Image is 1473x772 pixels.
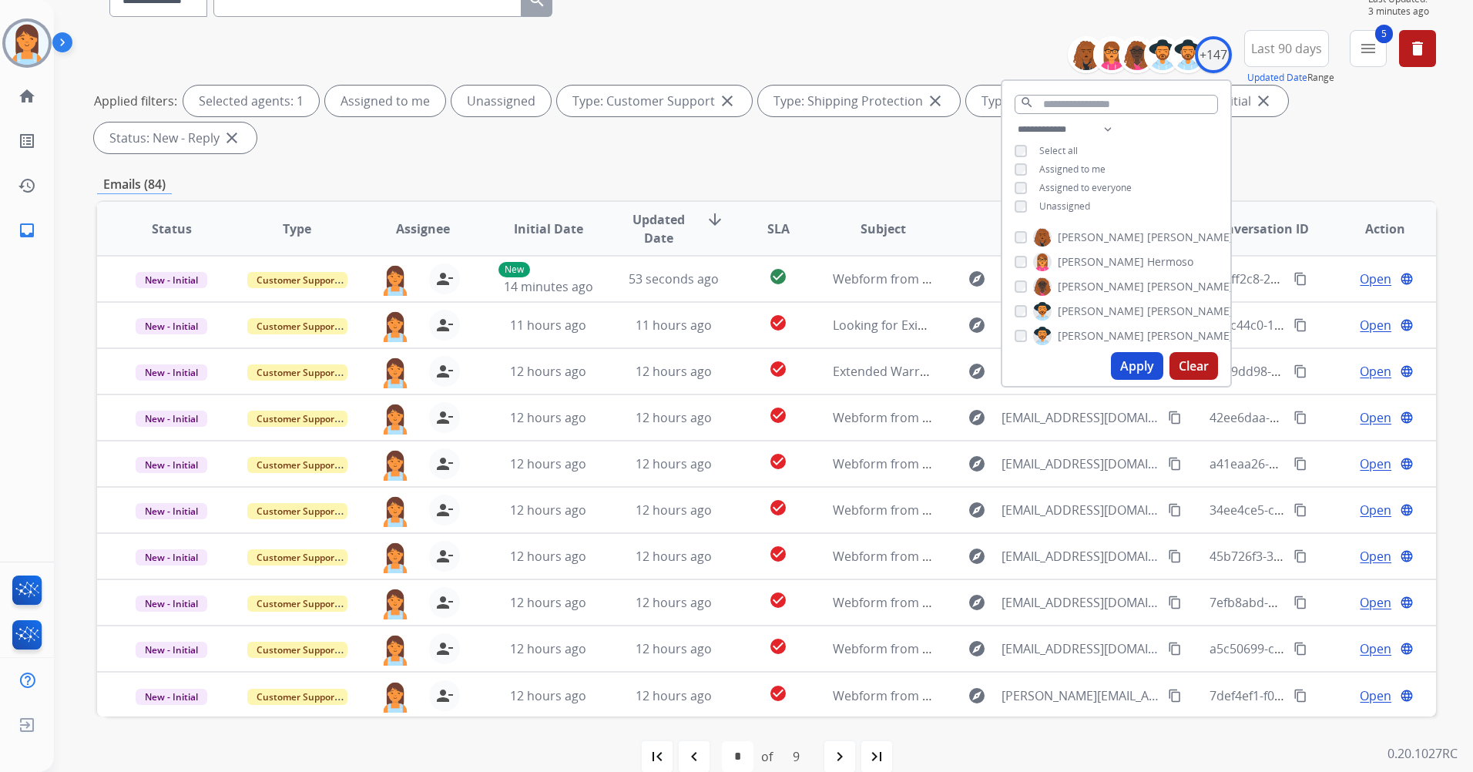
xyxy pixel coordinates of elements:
span: Assignee [396,220,450,238]
mat-icon: history [18,176,36,195]
span: Webform from [EMAIL_ADDRESS][DOMAIN_NAME] on [DATE] [833,455,1182,472]
mat-icon: check_circle [769,498,787,517]
span: [PERSON_NAME] [1058,328,1144,344]
span: 12 hours ago [636,640,712,657]
mat-icon: navigate_next [830,747,849,766]
span: New - Initial [136,642,207,658]
p: 0.20.1027RC [1387,744,1458,763]
div: Type: Shipping Protection [758,86,960,116]
span: Open [1360,270,1391,288]
img: agent-avatar [380,495,411,527]
mat-icon: person_remove [435,593,454,612]
div: +147 [1195,36,1232,73]
span: Customer Support [247,457,347,473]
img: agent-avatar [380,402,411,435]
mat-icon: content_copy [1168,642,1182,656]
span: [PERSON_NAME][EMAIL_ADDRESS][PERSON_NAME][DOMAIN_NAME] [1002,686,1159,705]
button: Updated Date [1247,72,1307,84]
mat-icon: inbox [18,221,36,240]
span: Hermoso [1147,254,1193,270]
button: 5 [1350,30,1387,67]
span: 12 hours ago [510,687,586,704]
mat-icon: first_page [648,747,666,766]
span: Range [1247,71,1334,84]
mat-icon: language [1400,457,1414,471]
mat-icon: explore [968,547,986,566]
mat-icon: check_circle [769,406,787,425]
mat-icon: check_circle [769,267,787,286]
mat-icon: explore [968,362,986,381]
mat-icon: check_circle [769,637,787,656]
span: Open [1360,408,1391,427]
span: [PERSON_NAME] [1147,230,1233,245]
mat-icon: content_copy [1168,457,1182,471]
span: 12 hours ago [510,640,586,657]
mat-icon: person_remove [435,408,454,427]
span: Customer Support [247,549,347,566]
img: agent-avatar [380,448,411,481]
span: 12 hours ago [636,363,712,380]
span: [EMAIL_ADDRESS][DOMAIN_NAME] [1002,501,1159,519]
mat-icon: check_circle [769,545,787,563]
mat-icon: person_remove [435,270,454,288]
mat-icon: person_remove [435,639,454,658]
span: Status [152,220,192,238]
span: 12 hours ago [510,409,586,426]
mat-icon: content_copy [1293,596,1307,609]
span: Webform from [EMAIL_ADDRESS][DOMAIN_NAME] on [DATE] [833,594,1182,611]
span: [PERSON_NAME] [1058,254,1144,270]
span: Last 90 days [1251,45,1322,52]
mat-icon: language [1400,549,1414,563]
span: Open [1360,362,1391,381]
mat-icon: language [1400,689,1414,703]
span: Open [1360,547,1391,566]
mat-icon: explore [968,593,986,612]
span: 53 seconds ago [629,270,719,287]
span: Open [1360,686,1391,705]
span: [PERSON_NAME] [1058,230,1144,245]
span: a41eaa26-9144-4544-8a4c-3c2f173b84c1 [1210,455,1442,472]
span: 3 minutes ago [1368,5,1436,18]
mat-icon: explore [968,639,986,658]
mat-icon: last_page [867,747,886,766]
span: [EMAIL_ADDRESS][DOMAIN_NAME] [1002,547,1159,566]
div: Type: Customer Support [557,86,752,116]
span: Webform from [PERSON_NAME][EMAIL_ADDRESS][PERSON_NAME][DOMAIN_NAME] on [DATE] [833,687,1373,704]
span: 12 hours ago [510,502,586,519]
mat-icon: delete [1408,39,1427,58]
span: New - Initial [136,318,207,334]
mat-icon: content_copy [1293,272,1307,286]
mat-icon: content_copy [1168,596,1182,609]
button: Last 90 days [1244,30,1329,67]
mat-icon: search [1020,96,1034,109]
div: 9 [780,741,812,772]
span: Open [1360,593,1391,612]
mat-icon: content_copy [1168,411,1182,425]
p: Emails (84) [97,175,172,194]
span: 7def4ef1-f030-4316-9d3b-4078927f70e4 [1210,687,1437,704]
mat-icon: check_circle [769,314,787,332]
mat-icon: language [1400,596,1414,609]
span: 14 minutes ago [504,278,593,295]
mat-icon: check_circle [769,684,787,703]
span: 12 hours ago [636,687,712,704]
p: New [498,262,530,277]
span: Open [1360,639,1391,658]
mat-icon: person_remove [435,686,454,705]
span: New - Initial [136,596,207,612]
span: New - Initial [136,689,207,705]
span: 12 hours ago [510,594,586,611]
span: 45b726f3-35df-432f-bb8d-51704df659b9 [1210,548,1440,565]
span: 5 [1375,25,1393,43]
mat-icon: language [1400,364,1414,378]
span: [PERSON_NAME] [1147,279,1233,294]
mat-icon: home [18,87,36,106]
span: Customer Support [247,689,347,705]
span: [PERSON_NAME] [1058,304,1144,319]
mat-icon: close [926,92,945,110]
mat-icon: content_copy [1168,689,1182,703]
div: Type: Reguard CS [966,86,1119,116]
p: Applied filters: [94,92,177,110]
span: Unassigned [1039,200,1090,213]
mat-icon: check_circle [769,452,787,471]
